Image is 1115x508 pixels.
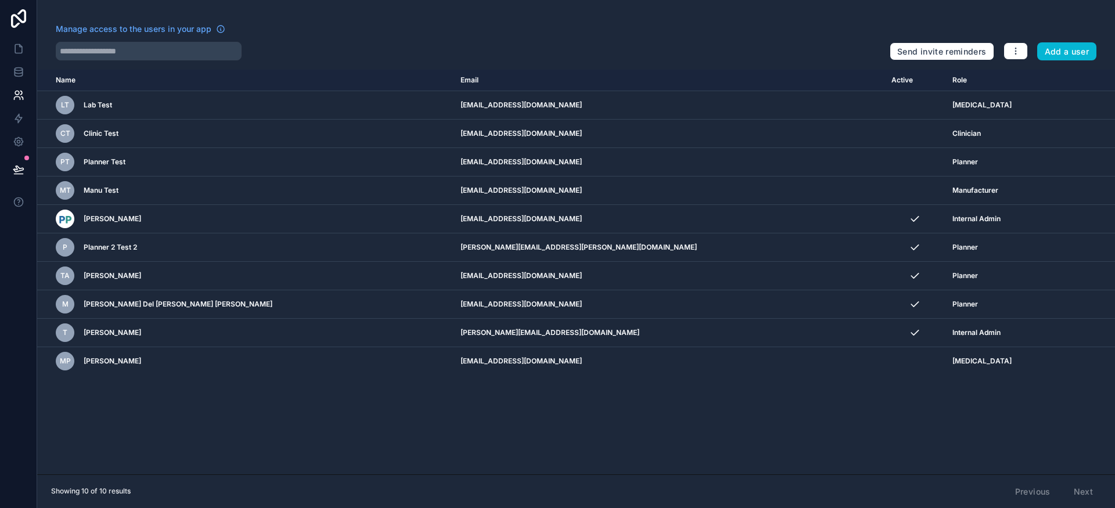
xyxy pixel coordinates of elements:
[84,356,141,366] span: [PERSON_NAME]
[84,186,118,195] span: Manu Test
[37,70,1115,474] div: scrollable content
[952,186,998,195] span: Manufacturer
[60,271,70,280] span: TA
[62,300,69,309] span: M
[37,70,454,91] th: Name
[952,100,1012,110] span: [MEDICAL_DATA]
[952,243,978,252] span: Planner
[84,157,125,167] span: Planner Test
[952,328,1001,337] span: Internal Admin
[454,347,884,376] td: [EMAIL_ADDRESS][DOMAIN_NAME]
[952,129,981,138] span: Clinician
[454,91,884,120] td: [EMAIL_ADDRESS][DOMAIN_NAME]
[56,23,211,35] span: Manage access to the users in your app
[61,100,69,110] span: LT
[84,271,141,280] span: [PERSON_NAME]
[56,23,225,35] a: Manage access to the users in your app
[84,243,137,252] span: Planner 2 Test 2
[60,356,71,366] span: MP
[84,100,112,110] span: Lab Test
[84,328,141,337] span: [PERSON_NAME]
[60,186,71,195] span: MT
[60,129,70,138] span: CT
[454,120,884,148] td: [EMAIL_ADDRESS][DOMAIN_NAME]
[952,356,1012,366] span: [MEDICAL_DATA]
[890,42,994,61] button: Send invite reminders
[84,300,272,309] span: [PERSON_NAME] Del [PERSON_NAME] [PERSON_NAME]
[454,176,884,205] td: [EMAIL_ADDRESS][DOMAIN_NAME]
[84,129,118,138] span: Clinic Test
[454,262,884,290] td: [EMAIL_ADDRESS][DOMAIN_NAME]
[84,214,141,224] span: [PERSON_NAME]
[952,157,978,167] span: Planner
[454,70,884,91] th: Email
[454,319,884,347] td: [PERSON_NAME][EMAIL_ADDRESS][DOMAIN_NAME]
[952,300,978,309] span: Planner
[884,70,945,91] th: Active
[952,214,1001,224] span: Internal Admin
[454,205,884,233] td: [EMAIL_ADDRESS][DOMAIN_NAME]
[454,148,884,176] td: [EMAIL_ADDRESS][DOMAIN_NAME]
[1037,42,1097,61] button: Add a user
[454,233,884,262] td: [PERSON_NAME][EMAIL_ADDRESS][PERSON_NAME][DOMAIN_NAME]
[63,328,67,337] span: T
[51,487,131,496] span: Showing 10 of 10 results
[945,70,1071,91] th: Role
[952,271,978,280] span: Planner
[60,157,70,167] span: PT
[63,243,67,252] span: P
[454,290,884,319] td: [EMAIL_ADDRESS][DOMAIN_NAME]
